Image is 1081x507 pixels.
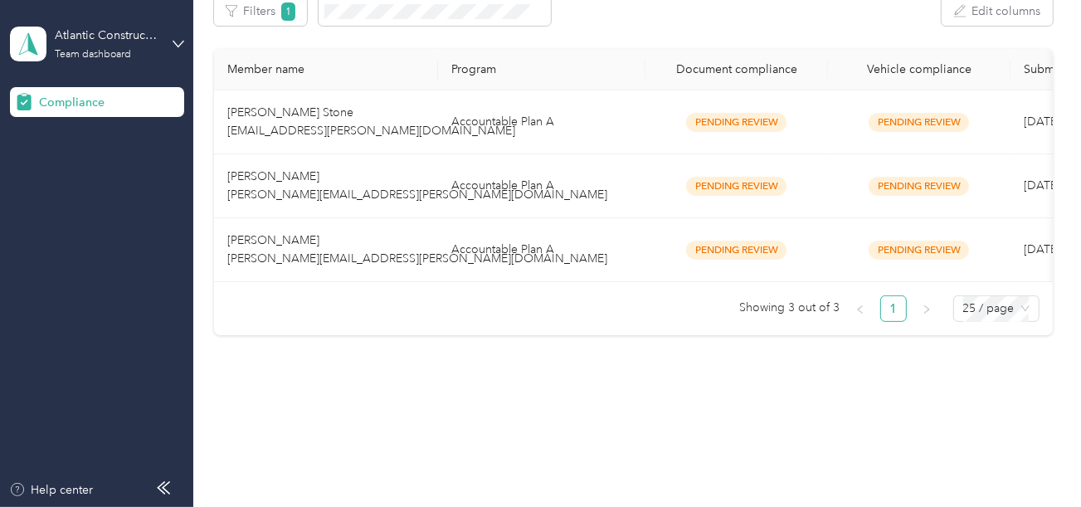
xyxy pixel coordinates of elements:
[988,414,1081,507] iframe: Everlance-gr Chat Button Frame
[438,49,645,90] th: Program
[55,27,158,44] div: Atlantic Constructors
[963,296,1030,321] span: 25 / page
[227,169,607,202] span: [PERSON_NAME] [PERSON_NAME][EMAIL_ADDRESS][PERSON_NAME][DOMAIN_NAME]
[869,241,969,260] span: Pending Review
[740,295,840,320] span: Showing 3 out of 3
[869,177,969,196] span: Pending Review
[686,177,786,196] span: Pending Review
[847,295,874,322] button: left
[281,2,296,21] span: 1
[913,295,940,322] li: Next Page
[881,296,906,321] a: 1
[227,233,607,266] span: [PERSON_NAME] [PERSON_NAME][EMAIL_ADDRESS][PERSON_NAME][DOMAIN_NAME]
[953,295,1040,322] div: Page Size
[922,305,932,314] span: right
[686,113,786,132] span: Pending Review
[9,481,94,499] button: Help center
[847,295,874,322] li: Previous Page
[438,154,645,218] td: Accountable Plan A
[855,305,865,314] span: left
[880,295,907,322] li: 1
[913,295,940,322] button: right
[214,49,438,90] th: Member name
[55,50,131,60] div: Team dashboard
[841,62,997,76] div: Vehicle compliance
[39,94,105,111] span: Compliance
[659,62,815,76] div: Document compliance
[438,90,645,154] td: Accountable Plan A
[438,218,645,282] td: Accountable Plan A
[686,241,786,260] span: Pending Review
[227,105,515,138] span: [PERSON_NAME] Stone [EMAIL_ADDRESS][PERSON_NAME][DOMAIN_NAME]
[869,113,969,132] span: Pending Review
